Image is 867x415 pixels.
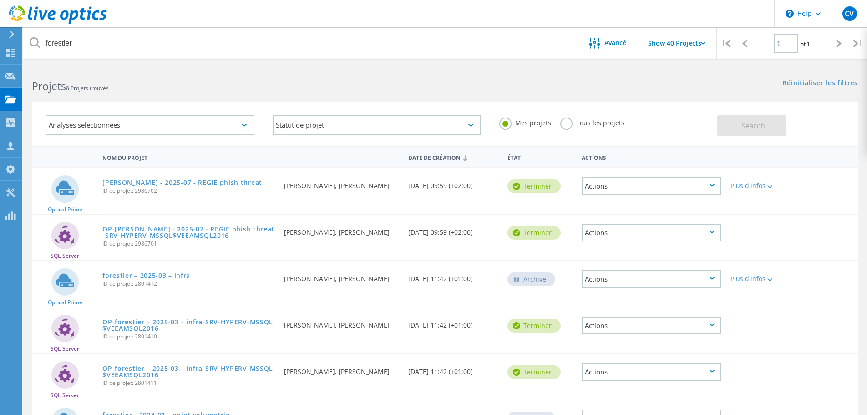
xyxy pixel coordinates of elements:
[102,380,275,386] span: ID de projet: 2801411
[404,261,503,291] div: [DATE] 11:42 (+01:00)
[404,215,503,245] div: [DATE] 09:59 (+02:00)
[51,346,79,352] span: SQL Server
[279,307,403,338] div: [PERSON_NAME], [PERSON_NAME]
[51,253,79,259] span: SQL Server
[507,179,561,193] div: Terminer
[9,19,107,26] a: Live Optics Dashboard
[48,207,82,212] span: Optical Prime
[560,118,624,126] label: Tous les projets
[23,27,572,59] input: Rechercher des projets par nom, propriétaire, ID, société, etc.
[503,149,577,165] div: État
[102,334,275,339] span: ID de projet: 2801410
[279,215,403,245] div: [PERSON_NAME], [PERSON_NAME]
[279,168,403,198] div: [PERSON_NAME], [PERSON_NAME]
[98,149,279,165] div: Nom du projet
[102,281,275,287] span: ID de projet: 2801412
[507,272,555,286] div: Archivé
[717,27,735,60] div: |
[507,226,561,240] div: Terminer
[582,177,721,195] div: Actions
[730,183,787,189] div: Plus d'infos
[507,365,561,379] div: Terminer
[404,149,503,166] div: Date de création
[102,179,262,186] a: [PERSON_NAME] - 2025-07 - REGIE phish threat
[782,80,858,87] a: Réinitialiser les filtres
[730,276,787,282] div: Plus d'infos
[717,115,786,136] button: Search
[279,261,403,291] div: [PERSON_NAME], [PERSON_NAME]
[582,363,721,381] div: Actions
[102,226,275,239] a: OP-[PERSON_NAME] - 2025-07 - REGIE phish threat-SRV-HYPERV-MSSQL$VEEAMSQL2016
[404,168,503,198] div: [DATE] 09:59 (+02:00)
[51,393,79,398] span: SQL Server
[582,270,721,288] div: Actions
[741,121,765,131] span: Search
[786,10,794,18] svg: \n
[582,224,721,241] div: Actions
[102,272,190,279] a: forestier – 2025-03 – infra
[577,149,726,165] div: Actions
[404,354,503,384] div: [DATE] 11:42 (+01:00)
[48,300,82,305] span: Optical Prime
[404,307,503,338] div: [DATE] 11:42 (+01:00)
[801,40,810,48] span: of 1
[604,40,626,46] span: Avancé
[102,365,275,378] a: OP-forestier – 2025-03 – infra-SRV-HYPERV-MSSQL$VEEAMSQL2016
[582,317,721,334] div: Actions
[102,241,275,246] span: ID de projet: 2986701
[102,188,275,194] span: ID de projet: 2986702
[499,118,551,126] label: Mes projets
[102,319,275,332] a: OP-forestier – 2025-03 – infra-SRV-HYPERV-MSSQL$VEEAMSQL2016
[848,27,867,60] div: |
[66,84,109,92] span: 8 Projets trouvés
[32,79,66,93] b: Projets
[46,115,254,135] div: Analyses sélectionnées
[279,354,403,384] div: [PERSON_NAME], [PERSON_NAME]
[273,115,482,135] div: Statut de projet
[507,319,561,333] div: Terminer
[845,10,854,17] span: CV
